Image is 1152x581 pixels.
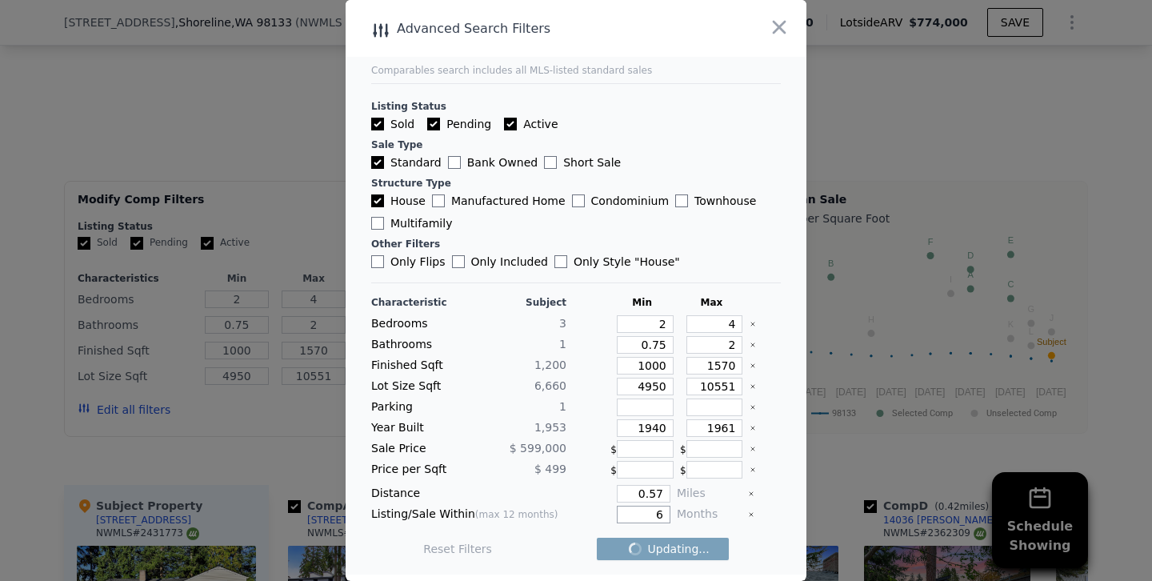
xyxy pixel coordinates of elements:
[371,154,442,170] label: Standard
[472,296,566,309] div: Subject
[534,421,566,434] span: 1,953
[534,359,566,371] span: 1,200
[610,296,674,309] div: Min
[544,156,557,169] input: Short Sale
[675,194,688,207] input: Townhouse
[371,193,426,209] label: House
[504,118,517,130] input: Active
[371,378,466,395] div: Lot Size Sqft
[371,336,466,354] div: Bathrooms
[371,254,446,270] label: Only Flips
[427,118,440,130] input: Pending
[371,215,452,231] label: Multifamily
[572,194,585,207] input: Condominium
[346,18,714,40] div: Advanced Search Filters
[371,296,466,309] div: Characteristic
[371,177,781,190] div: Structure Type
[610,440,674,458] div: $
[559,338,566,351] span: 1
[554,255,567,268] input: Only Style "House"
[534,379,566,392] span: 6,660
[371,217,384,230] input: Multifamily
[371,194,384,207] input: House
[371,116,414,132] label: Sold
[371,118,384,130] input: Sold
[452,254,548,270] label: Only Included
[680,440,743,458] div: $
[748,511,754,518] button: Clear
[371,64,781,77] div: Comparables search includes all MLS-listed standard sales
[750,363,756,369] button: Clear
[371,419,466,437] div: Year Built
[371,399,466,416] div: Parking
[750,321,756,327] button: Clear
[554,254,680,270] label: Only Style " House "
[544,154,621,170] label: Short Sale
[423,541,492,557] button: Reset
[504,116,558,132] label: Active
[675,193,756,209] label: Townhouse
[432,194,445,207] input: Manufactured Home
[452,255,465,268] input: Only Included
[748,491,754,497] button: Clear
[572,193,669,209] label: Condominium
[475,509,558,520] span: (max 12 months)
[448,156,461,169] input: Bank Owned
[371,138,781,151] div: Sale Type
[371,485,566,503] div: Distance
[432,193,566,209] label: Manufactured Home
[371,357,466,375] div: Finished Sqft
[597,538,729,560] button: Updating...
[750,342,756,348] button: Clear
[680,296,743,309] div: Max
[371,506,566,523] div: Listing/Sale Within
[750,404,756,411] button: Clear
[534,463,566,475] span: $ 499
[610,461,674,479] div: $
[559,317,566,330] span: 3
[677,506,742,523] div: Months
[371,255,384,268] input: Only Flips
[371,461,466,479] div: Price per Sqft
[750,383,756,390] button: Clear
[427,116,491,132] label: Pending
[371,238,781,250] div: Other Filters
[677,485,742,503] div: Miles
[371,440,466,458] div: Sale Price
[448,154,538,170] label: Bank Owned
[371,315,466,333] div: Bedrooms
[750,467,756,473] button: Clear
[559,400,566,413] span: 1
[680,461,743,479] div: $
[750,446,756,452] button: Clear
[371,100,781,113] div: Listing Status
[371,156,384,169] input: Standard
[510,442,566,455] span: $ 599,000
[750,425,756,431] button: Clear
